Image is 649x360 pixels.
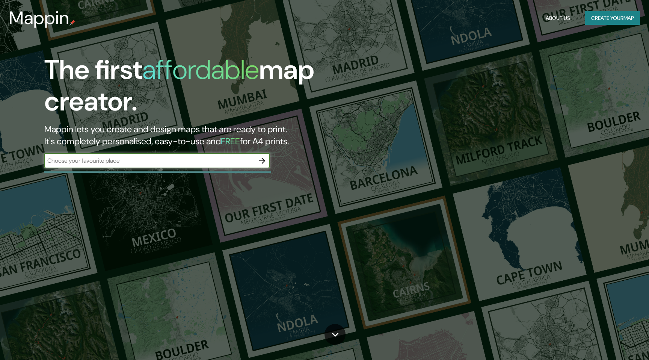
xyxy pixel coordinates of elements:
[69,20,75,26] img: mappin-pin
[543,11,573,25] button: About Us
[221,135,240,147] h5: FREE
[585,11,640,25] button: Create yourmap
[44,156,255,165] input: Choose your favourite place
[142,52,259,87] h1: affordable
[9,8,69,29] h3: Mappin
[44,123,369,147] h2: Mappin lets you create and design maps that are ready to print. It's completely personalised, eas...
[44,54,369,123] h1: The first map creator.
